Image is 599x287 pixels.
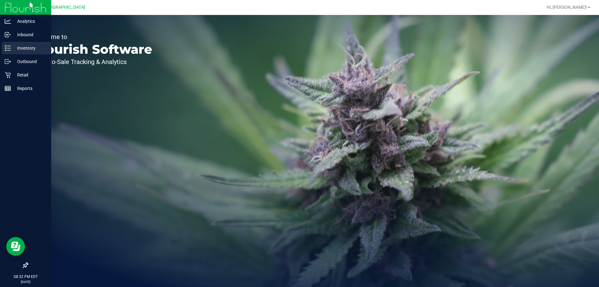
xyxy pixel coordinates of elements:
[11,58,48,65] p: Outbound
[547,5,587,10] span: Hi, [PERSON_NAME]!
[5,58,11,65] inline-svg: Outbound
[3,280,48,284] p: [DATE]
[11,44,48,52] p: Inventory
[42,5,85,10] span: [GEOGRAPHIC_DATA]
[6,237,25,256] iframe: Resource center
[11,31,48,38] p: Inbound
[5,85,11,92] inline-svg: Reports
[34,59,152,65] p: Seed-to-Sale Tracking & Analytics
[11,85,48,92] p: Reports
[5,18,11,24] inline-svg: Analytics
[5,45,11,51] inline-svg: Inventory
[11,17,48,25] p: Analytics
[5,72,11,78] inline-svg: Retail
[3,274,48,280] p: 08:32 PM EDT
[5,32,11,38] inline-svg: Inbound
[11,71,48,79] p: Retail
[34,43,152,56] p: Flourish Software
[34,34,152,40] p: Welcome to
